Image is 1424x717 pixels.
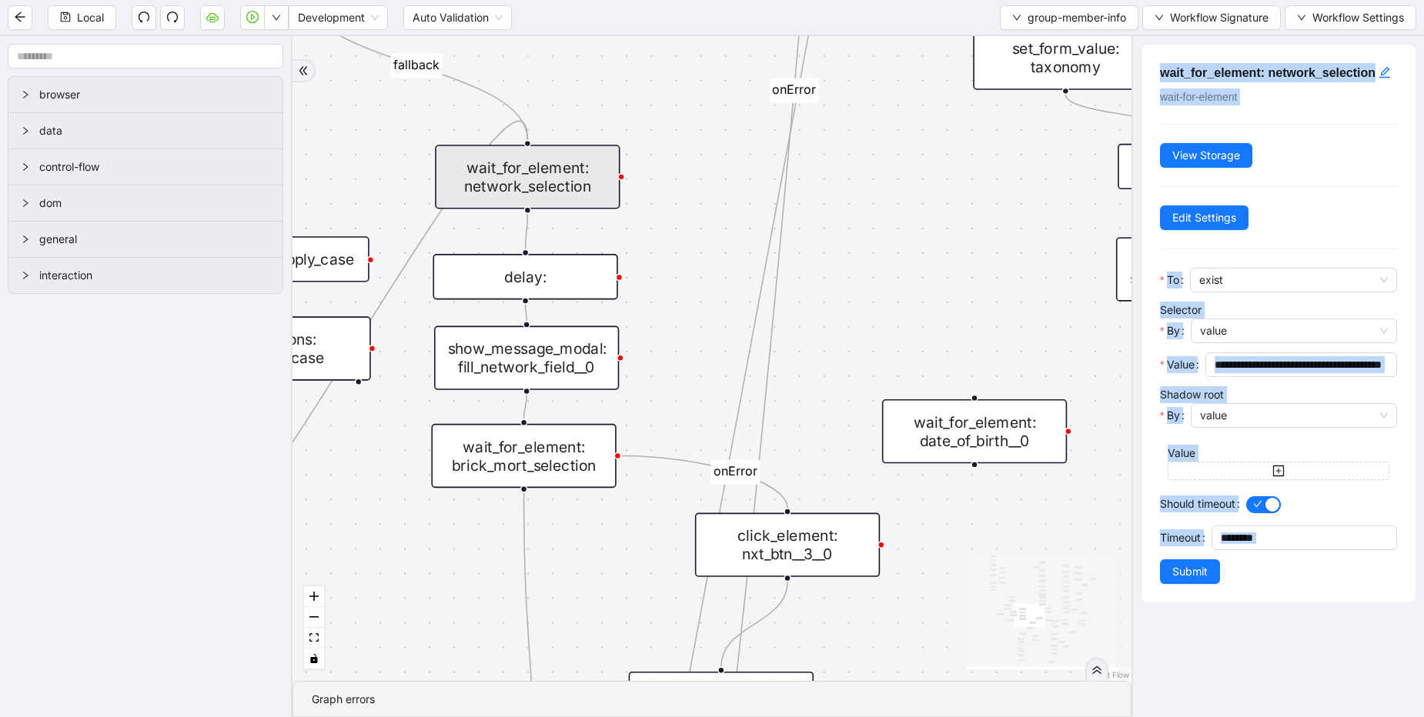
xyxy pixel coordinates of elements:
span: double-right [298,65,309,76]
button: toggle interactivity [304,649,324,669]
div: conditions: reapply_caseplus-circle [186,316,370,380]
span: down [1012,13,1021,22]
div: click_element: nxt_btn [1118,144,1302,189]
button: down [264,5,289,30]
button: redo [160,5,185,30]
g: Edge from click_element: nxt__0__0 to wait_for_element: network_selection [192,121,527,552]
div: show_message_modal: fill_network_field__0 [434,326,619,390]
span: cloud-server [206,11,219,23]
button: undo [132,5,156,30]
div: click to edit id [1379,63,1391,82]
span: By [1167,322,1180,339]
button: zoom in [304,586,324,607]
span: redo [166,11,179,23]
g: Edge from delay: to show_message_modal: fill_network_field__0 [526,305,527,321]
div: get_text: reapply_case [184,236,369,282]
span: Development [298,6,379,29]
span: value [1200,404,1388,427]
span: general [39,231,270,248]
button: downgroup-member-info [1000,5,1138,30]
div: delay: [433,254,617,299]
div: general [8,222,282,257]
span: To [1167,272,1179,288]
span: Edit Settings [1172,209,1236,226]
div: interaction [8,258,282,293]
button: downWorkflow Signature [1142,5,1281,30]
span: By [1167,407,1180,424]
div: control-flow [8,149,282,185]
div: click_element: nxt_btn__3__0 [695,513,880,577]
div: wait_for_element: date_of_birth__0plus-circle [882,399,1067,463]
span: exist [1199,268,1388,292]
div: Graph errors [312,691,1112,708]
span: arrow-left [14,11,26,23]
span: down [1297,13,1306,22]
span: right [21,198,30,208]
span: control-flow [39,158,270,175]
button: cloud-server [200,5,225,30]
label: Shadow root [1160,388,1224,401]
div: Value [1168,445,1389,462]
span: wait-for-element [1160,91,1237,103]
span: down [1155,13,1164,22]
span: plus-circle [343,399,374,430]
span: interaction [39,267,270,284]
span: right [21,235,30,244]
span: data [39,122,270,139]
div: wait_for_element: network_selection [435,145,620,208]
g: Edge from wait_for_element: network_selection to delay: [526,214,528,249]
g: Edge from wait_for_element: brick_mort_selection to click_element: nxt_btn__3__0 [621,455,787,508]
button: fit view [304,628,324,649]
span: right [21,90,30,99]
div: wait_for_element: brick_mort_selection [431,424,616,488]
button: plus-square [1168,462,1389,480]
span: value [1200,319,1388,342]
span: Local [77,9,104,26]
h5: wait_for_element: network_selection [1160,63,1397,82]
span: Workflow Signature [1170,9,1269,26]
button: play-circle [240,5,265,30]
g: Edge from show_message_modal: fill_network_field__0 to wait_for_element: brick_mort_selection [524,395,527,419]
span: Auto Validation [413,6,503,29]
div: wait_for_element: select[name="Copy_1_of_License_Type"] [1116,237,1301,301]
span: Should timeout [1160,495,1235,512]
button: zoom out [304,607,324,628]
div: dom [8,185,282,221]
span: Submit [1172,563,1208,580]
div: set_form_value: taxonomy [973,25,1158,89]
span: Timeout [1160,529,1201,546]
span: browser [39,86,270,103]
button: saveLocal [48,5,116,30]
button: Submit [1160,559,1220,584]
div: conditions: reapply_case [186,316,370,380]
span: play-circle [246,11,259,23]
span: right [21,162,30,172]
span: right [21,271,30,280]
span: Value [1167,356,1195,373]
span: dom [39,195,270,212]
span: right [21,126,30,135]
span: plus-square [1272,465,1285,477]
div: data [8,113,282,148]
button: Edit Settings [1160,205,1249,230]
span: group-member-info [1028,9,1126,26]
span: Workflow Settings [1312,9,1404,26]
span: View Storage [1172,147,1240,164]
button: arrow-left [8,5,32,30]
span: undo [138,11,150,23]
div: browser [8,77,282,112]
label: Selector [1160,303,1202,316]
button: downWorkflow Settings [1285,5,1416,30]
span: plus-circle [959,482,990,512]
a: React Flow attribution [1089,670,1129,679]
span: edit [1379,66,1391,78]
span: down [272,13,281,22]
